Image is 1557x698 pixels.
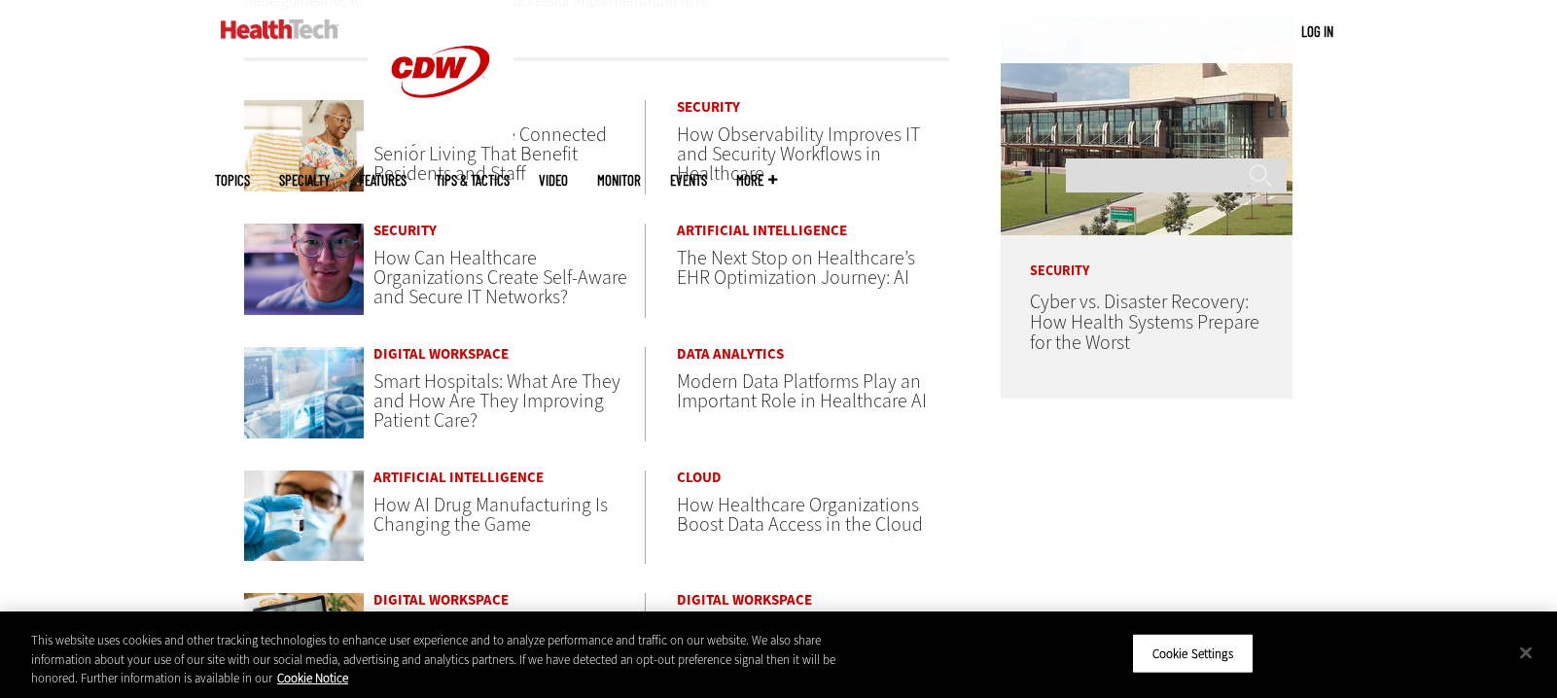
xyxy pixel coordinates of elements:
[244,224,365,315] img: IT expert looks at monitor
[244,471,365,562] img: Pharmaceutical worker reviewing vaccine
[677,593,949,608] a: Digital Workspace
[373,245,627,310] a: How Can Healthcare Organizations Create Self-Aware and Secure IT Networks?
[1001,235,1292,278] p: Security
[677,347,949,362] a: Data Analytics
[368,128,513,149] a: CDW
[373,492,608,538] a: How AI Drug Manufacturing Is Changing the Game
[436,173,510,188] a: Tips & Tactics
[373,347,645,362] a: Digital Workspace
[1301,21,1333,42] div: User menu
[215,173,250,188] span: Topics
[31,631,857,688] div: This website uses cookies and other tracking technologies to enhance user experience and to analy...
[277,670,348,686] a: More information about your privacy
[244,347,365,438] img: patient monitoring concept with x ray, vitals, and holistic patient view
[736,173,777,188] span: More
[539,173,568,188] a: Video
[244,593,365,684] img: patient on laptap doing a telehealth call with doctor
[670,173,707,188] a: Events
[677,492,923,538] a: How Healthcare Organizations Boost Data Access in the Cloud
[373,593,645,608] a: Digital Workspace
[677,224,949,238] a: Artificial Intelligence
[359,173,407,188] a: Features
[1030,289,1259,356] a: Cyber vs. Disaster Recovery: How Health Systems Prepare for the Worst
[1132,633,1254,674] button: Cookie Settings
[677,245,915,291] a: The Next Stop on Healthcare’s EHR Optimization Journey: AI
[373,368,620,434] a: Smart Hospitals: What Are They and How Are They Improving Patient Care?
[1504,631,1547,674] button: Close
[373,471,645,485] a: Artificial Intelligence
[597,173,641,188] a: MonITor
[279,173,330,188] span: Specialty
[677,368,927,414] a: Modern Data Platforms Play an Important Role in Healthcare AI
[677,471,949,485] a: Cloud
[373,224,645,238] a: Security
[221,19,338,39] img: Home
[1301,22,1333,40] a: Log in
